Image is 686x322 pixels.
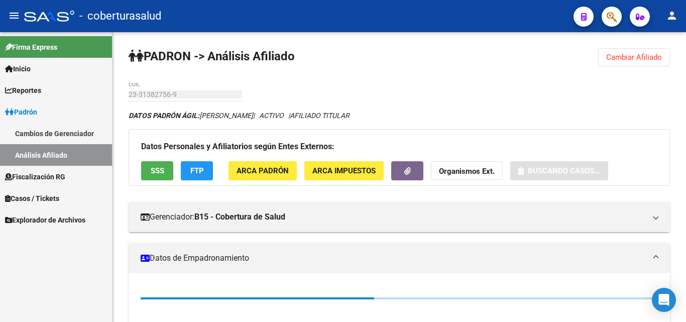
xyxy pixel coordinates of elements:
span: Cambiar Afiliado [606,53,662,62]
span: SSS [151,167,164,176]
strong: DATOS PADRÓN ÁGIL: [129,112,199,120]
strong: B15 - Cobertura de Salud [194,211,285,223]
div: Open Intercom Messenger [652,288,676,312]
button: Cambiar Afiliado [598,48,670,66]
button: FTP [181,161,213,180]
span: ARCA Impuestos [312,167,376,176]
mat-panel-title: Datos de Empadronamiento [141,253,646,264]
span: Casos / Tickets [5,193,59,204]
strong: Organismos Ext. [439,167,495,176]
span: ARCA Padrón [237,167,289,176]
i: | ACTIVO | [129,112,350,120]
button: Buscando casos... [510,161,608,180]
span: - coberturasalud [79,5,161,27]
span: Buscando casos... [528,167,600,176]
span: Padrón [5,106,37,118]
mat-icon: menu [8,10,20,22]
button: ARCA Padrón [228,161,297,180]
span: Explorador de Archivos [5,214,85,226]
button: ARCA Impuestos [304,161,384,180]
mat-panel-title: Gerenciador: [141,211,646,223]
mat-expansion-panel-header: Datos de Empadronamiento [129,243,670,273]
span: FTP [190,167,204,176]
span: Fiscalización RG [5,171,65,182]
span: [PERSON_NAME] [129,112,253,120]
strong: PADRON -> Análisis Afiliado [129,49,295,63]
button: Organismos Ext. [431,161,503,180]
span: Reportes [5,85,41,96]
span: Inicio [5,63,31,74]
h3: Datos Personales y Afiliatorios según Entes Externos: [141,140,657,154]
mat-expansion-panel-header: Gerenciador:B15 - Cobertura de Salud [129,202,670,232]
button: SSS [141,161,173,180]
span: AFILIADO TITULAR [290,112,350,120]
span: Firma Express [5,42,57,53]
mat-icon: person [666,10,678,22]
